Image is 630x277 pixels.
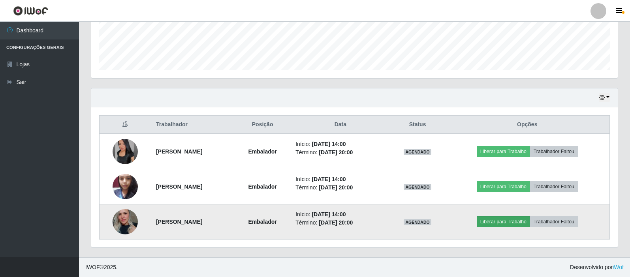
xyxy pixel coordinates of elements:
img: CoreUI Logo [13,6,48,16]
time: [DATE] 20:00 [319,149,353,155]
time: [DATE] 14:00 [312,211,346,217]
button: Trabalhador Faltou [530,146,578,157]
strong: [PERSON_NAME] [156,183,202,190]
li: Início: [295,175,385,183]
span: Desenvolvido por [570,263,624,271]
img: 1737943113754.jpeg [113,170,138,203]
li: Início: [295,210,385,219]
th: Status [390,116,445,134]
strong: Embalador [248,183,276,190]
th: Trabalhador [151,116,234,134]
strong: [PERSON_NAME] [156,219,202,225]
th: Data [291,116,390,134]
button: Liberar para Trabalho [477,181,530,192]
th: Posição [234,116,291,134]
time: [DATE] 14:00 [312,141,346,147]
span: AGENDADO [404,219,431,225]
a: iWof [613,264,624,270]
button: Liberar para Trabalho [477,146,530,157]
strong: Embalador [248,148,276,155]
time: [DATE] 14:00 [312,176,346,182]
img: 1750472737511.jpeg [113,139,138,164]
span: © 2025 . [85,263,118,271]
button: Liberar para Trabalho [477,216,530,227]
strong: Embalador [248,219,276,225]
img: 1741885516826.jpeg [113,203,138,240]
strong: [PERSON_NAME] [156,148,202,155]
th: Opções [445,116,610,134]
span: AGENDADO [404,149,431,155]
button: Trabalhador Faltou [530,216,578,227]
span: AGENDADO [404,184,431,190]
time: [DATE] 20:00 [319,219,353,226]
button: Trabalhador Faltou [530,181,578,192]
li: Término: [295,148,385,157]
time: [DATE] 20:00 [319,184,353,191]
li: Término: [295,219,385,227]
li: Início: [295,140,385,148]
span: IWOF [85,264,100,270]
li: Término: [295,183,385,192]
